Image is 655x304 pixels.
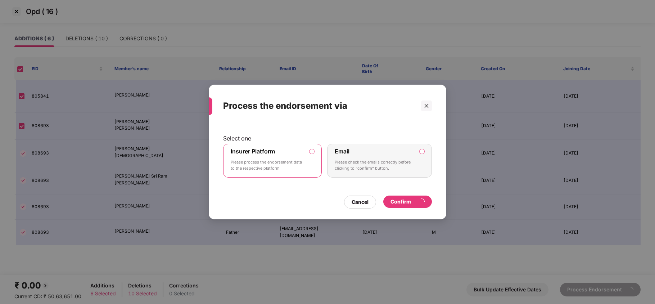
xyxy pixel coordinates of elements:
[418,198,425,205] span: loading
[335,148,349,155] label: Email
[424,103,429,108] span: close
[335,159,414,172] p: Please check the emails correctly before clicking to “confirm” button.
[223,92,415,120] div: Process the endorsement via
[352,198,369,206] div: Cancel
[231,148,275,155] label: Insurer Platform
[390,198,425,206] div: Confirm
[231,159,304,172] p: Please process the endorsement data to the respective platform
[310,149,314,154] input: Insurer PlatformPlease process the endorsement data to the respective platform
[223,135,432,142] p: Select one
[420,149,424,154] input: EmailPlease check the emails correctly before clicking to “confirm” button.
